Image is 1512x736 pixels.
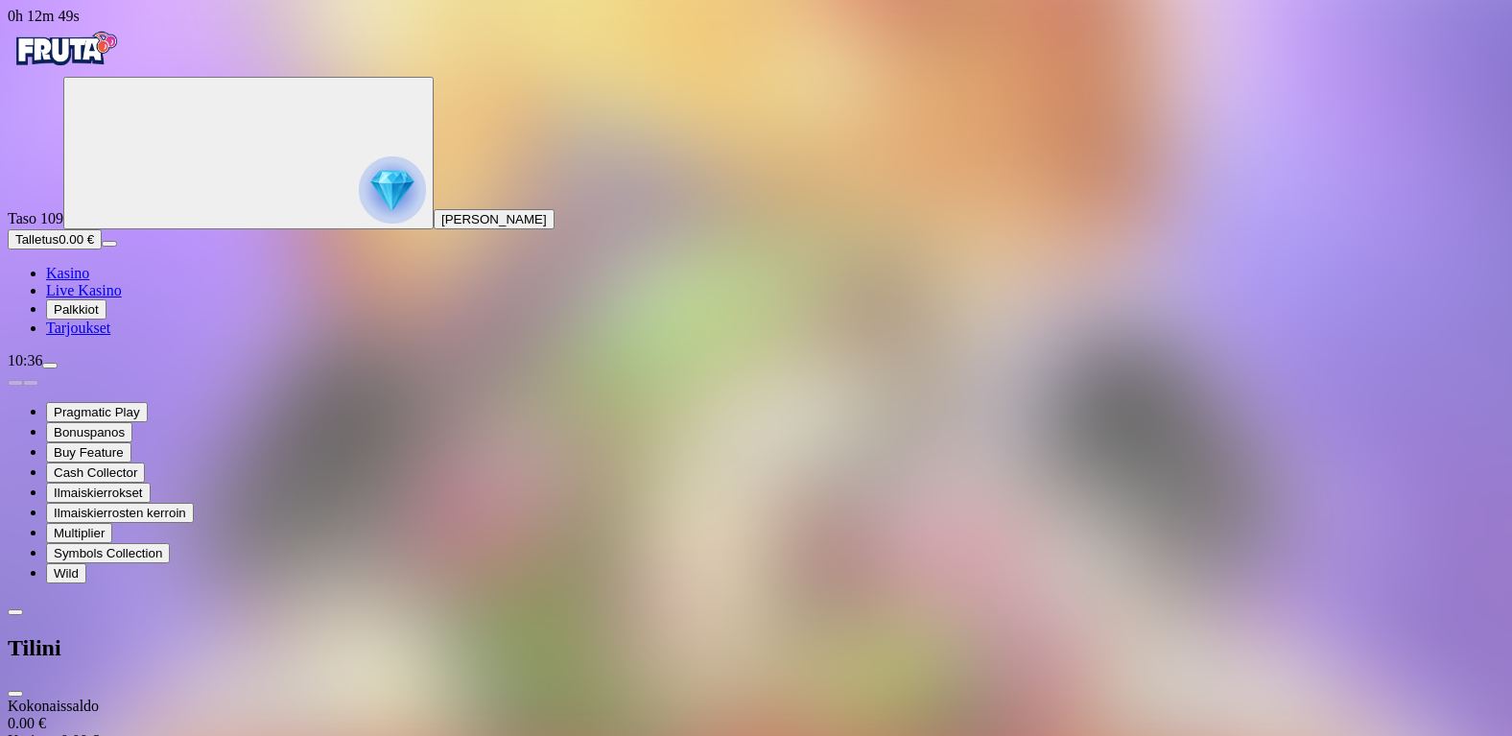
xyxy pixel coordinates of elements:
[59,232,94,247] span: 0.00 €
[8,59,123,76] a: Fruta
[54,425,125,439] span: Bonuspanos
[54,405,140,419] span: Pragmatic Play
[46,422,132,442] button: Bonuspanos
[46,282,122,298] a: poker-chip iconLive Kasino
[8,25,123,73] img: Fruta
[15,232,59,247] span: Talletus
[8,8,80,24] span: user session time
[434,209,555,229] button: [PERSON_NAME]
[63,77,434,229] button: reward progress
[23,380,38,386] button: next slide
[8,352,42,368] span: 10:36
[46,463,145,483] button: Cash Collector
[46,265,89,281] a: diamond iconKasino
[46,402,148,422] button: Pragmatic Play
[54,445,124,460] span: Buy Feature
[46,503,194,523] button: Ilmaiskierrosten kerroin
[46,442,131,463] button: Buy Feature
[8,609,23,615] button: chevron-left icon
[102,241,117,247] button: menu
[54,302,99,317] span: Palkkiot
[8,698,1504,732] div: Kokonaissaldo
[46,563,86,583] button: Wild
[359,156,426,224] img: reward progress
[46,282,122,298] span: Live Kasino
[54,546,162,560] span: Symbols Collection
[8,380,23,386] button: prev slide
[54,486,143,500] span: Ilmaiskierrokset
[8,691,23,697] button: close
[42,363,58,368] button: menu
[8,210,63,226] span: Taso 109
[46,483,151,503] button: Ilmaiskierrokset
[46,265,89,281] span: Kasino
[46,523,112,543] button: Multiplier
[8,715,1504,732] div: 0.00 €
[8,25,1504,337] nav: Primary
[54,465,137,480] span: Cash Collector
[8,229,102,249] button: Talletusplus icon0.00 €
[46,320,110,336] span: Tarjoukset
[54,506,186,520] span: Ilmaiskierrosten kerroin
[46,299,106,320] button: reward iconPalkkiot
[8,635,1504,661] h2: Tilini
[46,543,170,563] button: Symbols Collection
[54,526,105,540] span: Multiplier
[54,566,79,581] span: Wild
[441,212,547,226] span: [PERSON_NAME]
[46,320,110,336] a: gift-inverted iconTarjoukset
